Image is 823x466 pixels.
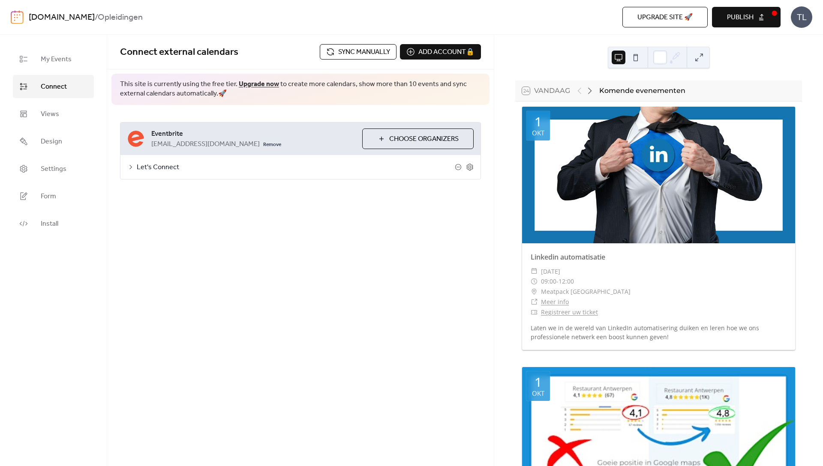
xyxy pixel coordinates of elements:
[13,157,94,180] a: Settings
[263,141,281,148] span: Remove
[522,323,795,341] div: Laten we in de wereld van LinkedIn automatisering duiken en leren hoe we ons professionele netwer...
[151,139,260,149] span: [EMAIL_ADDRESS][DOMAIN_NAME]
[11,10,24,24] img: logo
[41,109,59,119] span: Views
[532,130,544,136] div: okt
[556,276,559,287] span: -
[541,308,598,316] a: Registreer uw ticket
[531,297,538,307] div: ​
[599,86,685,96] div: Komende evenementen
[13,185,94,208] a: Form
[29,9,95,26] a: [DOMAIN_NAME]
[120,43,238,62] span: Connect external calendars
[41,82,67,92] span: Connect
[137,162,455,173] span: Let's Connect
[41,164,66,174] span: Settings
[338,47,390,57] span: Sync manually
[531,307,538,317] div: ​
[622,7,708,27] button: Upgrade site 🚀
[559,276,574,287] span: 12:00
[98,9,143,26] b: Opleidingen
[13,130,94,153] a: Design
[531,252,605,262] a: Linkedin automatisatie
[541,276,556,287] span: 09:00
[13,212,94,235] a: Install
[637,12,693,23] span: Upgrade site 🚀
[727,12,754,23] span: Publish
[41,191,56,202] span: Form
[541,266,560,277] span: [DATE]
[95,9,98,26] b: /
[535,115,542,128] div: 1
[712,7,781,27] button: Publish
[320,44,396,60] button: Sync manually
[127,130,144,147] img: eventbrite
[531,276,538,287] div: ​
[532,390,544,397] div: okt
[389,134,459,144] span: Choose Organizers
[13,102,94,125] a: Views
[239,78,279,91] a: Upgrade now
[791,6,812,28] div: TL
[531,266,538,277] div: ​
[531,287,538,297] div: ​
[13,75,94,98] a: Connect
[541,287,631,297] span: Meatpack [GEOGRAPHIC_DATA]
[41,54,72,65] span: My Events
[41,137,62,147] span: Design
[13,48,94,71] a: My Events
[535,376,542,388] div: 1
[541,298,569,306] a: Meer info
[41,219,58,229] span: Install
[120,80,481,99] span: This site is currently using the free tier. to create more calendars, show more than 10 events an...
[362,128,474,149] button: Choose Organizers
[151,129,355,139] span: Eventbrite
